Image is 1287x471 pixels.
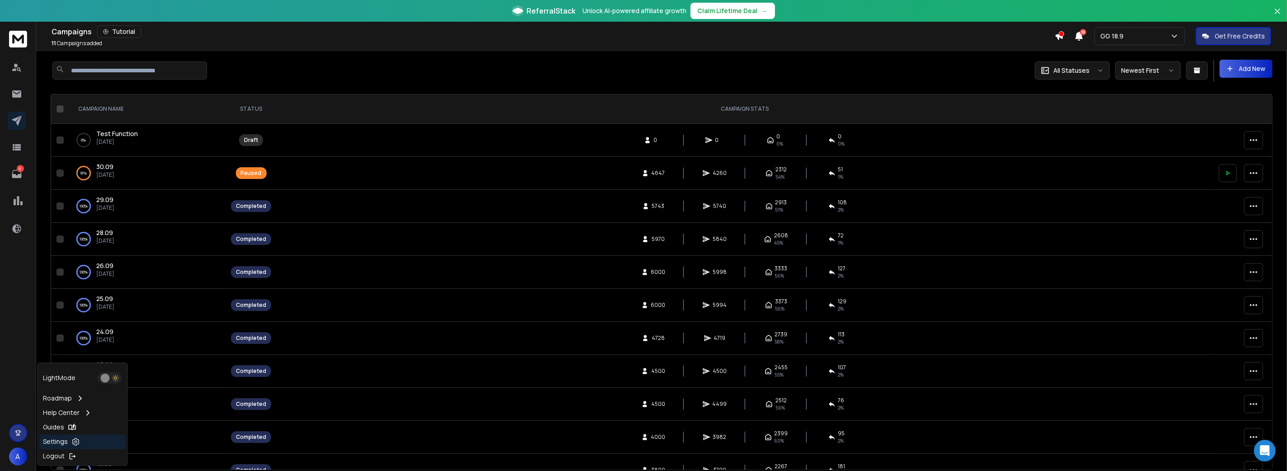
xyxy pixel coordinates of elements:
[80,268,88,277] p: 100 %
[40,391,126,406] a: Roadmap
[96,195,113,204] a: 29.09
[775,371,784,378] span: 55 %
[1100,32,1127,41] p: GG 18.9
[527,5,576,16] span: ReferralStack
[8,165,26,183] a: 6
[652,170,665,177] span: 4647
[43,374,76,383] p: Light Mode
[713,400,727,408] span: 4499
[652,203,665,210] span: 5743
[236,203,266,210] div: Completed
[67,223,225,256] td: 100%28.09[DATE]
[96,162,113,171] a: 30.09
[1220,60,1273,78] button: Add New
[40,406,126,420] a: Help Center
[775,206,784,213] span: 51 %
[236,268,266,276] div: Completed
[244,137,258,144] div: Draft
[67,322,225,355] td: 100%24.09[DATE]
[652,334,665,342] span: 4728
[775,430,788,437] span: 2399
[651,268,666,276] span: 6000
[654,137,663,144] span: 0
[1115,61,1181,80] button: Newest First
[775,397,787,404] span: 2512
[713,433,727,441] span: 3982
[775,298,787,305] span: 3373
[80,202,88,211] p: 100 %
[775,463,788,470] span: 2267
[43,438,68,447] p: Settings
[651,301,666,309] span: 6000
[67,355,225,388] td: 100%23.09[DATE]
[96,228,113,237] a: 28.09
[236,400,266,408] div: Completed
[67,388,225,421] td: 100%22.09[DATE]
[236,301,266,309] div: Completed
[241,170,262,177] div: Paused
[67,289,225,322] td: 100%25.09[DATE]
[9,447,27,466] button: A
[838,371,844,378] span: 2 %
[52,25,1055,38] div: Campaigns
[713,170,727,177] span: 4260
[838,437,844,444] span: 2 %
[96,303,114,311] p: [DATE]
[775,338,784,345] span: 58 %
[43,423,65,432] p: Guides
[67,157,225,190] td: 91%30.09[DATE]
[67,256,225,289] td: 100%26.09[DATE]
[838,140,845,147] span: 0%
[52,39,56,47] span: 11
[96,261,113,270] a: 26.09
[43,452,65,461] p: Logout
[67,421,225,454] td: 100%19.09a month ago
[838,364,846,371] span: 107
[236,235,266,243] div: Completed
[81,136,86,145] p: 0 %
[775,305,784,312] span: 56 %
[80,334,88,343] p: 100 %
[80,301,88,310] p: 100 %
[775,364,788,371] span: 2455
[96,204,114,212] p: [DATE]
[838,463,845,470] span: 181
[651,367,665,375] span: 4500
[761,6,768,15] span: →
[777,133,780,140] span: 0
[236,433,266,441] div: Completed
[838,265,846,272] span: 127
[43,394,72,403] p: Roadmap
[1053,66,1090,75] p: All Statuses
[67,124,225,157] td: 0%Test Function[DATE]
[775,173,784,180] span: 54 %
[838,232,844,239] span: 72
[17,165,24,172] p: 6
[714,334,726,342] span: 4719
[96,237,114,245] p: [DATE]
[1272,5,1283,27] button: Close banner
[97,25,141,38] button: Tutorial
[838,397,845,404] span: 76
[1215,32,1265,41] p: Get Free Credits
[775,166,787,173] span: 2312
[96,360,113,369] a: 23.09
[67,190,225,223] td: 100%29.09[DATE]
[651,400,665,408] span: 4500
[96,294,113,303] span: 25.09
[775,331,788,338] span: 2739
[775,272,784,279] span: 56 %
[775,404,785,411] span: 56 %
[713,301,727,309] span: 5994
[80,235,88,244] p: 100 %
[838,199,847,206] span: 108
[236,367,266,375] div: Completed
[690,3,775,19] button: Claim Lifetime Deal→
[96,327,113,336] a: 24.09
